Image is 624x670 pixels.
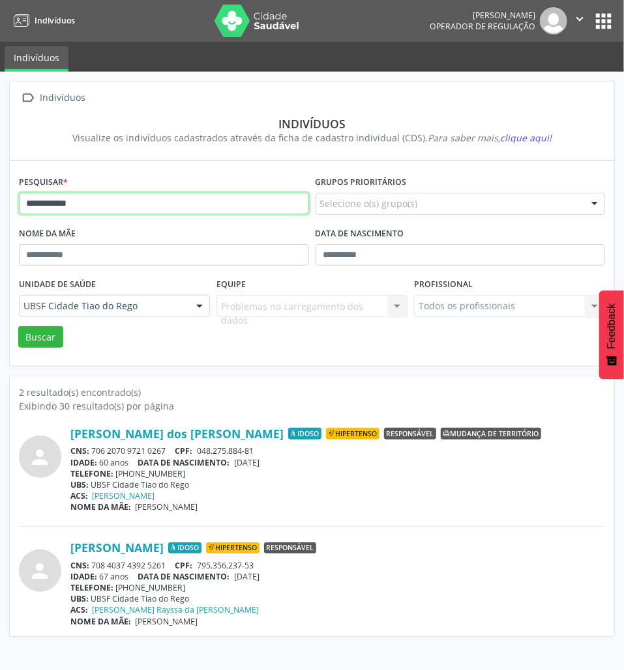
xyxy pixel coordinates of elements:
span: NOME DA MÃE: [70,501,131,512]
label: Pesquisar [19,173,68,193]
span: [DATE] [234,457,260,468]
span: DATA DE NASCIMENTO: [138,571,230,582]
span: NOME DA MÃE: [70,616,131,627]
span: 795.356.237-53 [197,560,254,571]
div: 706 2070 9721 0267 [70,445,605,456]
span: Feedback [606,303,617,349]
span: Hipertenso [206,542,260,554]
span: TELEFONE: [70,468,113,479]
span: CNS: [70,445,89,456]
span: ACS: [70,604,88,615]
a: [PERSON_NAME] [93,490,155,501]
i: person [29,559,52,583]
div: [PERSON_NAME] [430,10,535,21]
span: Operador de regulação [430,21,535,32]
i: person [29,445,52,469]
button: Buscar [18,326,63,348]
label: Unidade de saúde [19,275,96,295]
span: IDADE: [70,457,97,468]
div: 67 anos [70,571,605,582]
label: Nome da mãe [19,224,76,244]
span: Hipertenso [326,428,379,440]
button:  [567,7,592,35]
div: 708 4037 4392 5261 [70,560,605,571]
span: Responsável [264,542,316,554]
span: UBS: [70,479,89,490]
span: Mudança de território [441,428,541,440]
span: Idoso [168,542,201,554]
label: Grupos prioritários [316,173,407,193]
i:  [572,12,587,26]
span: CPF: [175,445,193,456]
span: CPF: [175,560,193,571]
span: Idoso [288,428,321,440]
a: Indivíduos [9,10,75,31]
span: Selecione o(s) grupo(s) [320,197,418,210]
div: Indivíduos [28,117,596,131]
span: [PERSON_NAME] [136,616,198,627]
span: IDADE: [70,571,97,582]
button: apps [592,10,615,33]
div: Indivíduos [38,89,88,107]
span: TELEFONE: [70,582,113,593]
i: Para saber mais, [428,132,552,144]
a: [PERSON_NAME] Rayssa da [PERSON_NAME] [93,604,260,615]
label: Equipe [216,275,246,295]
div: UBSF Cidade Tiao do Rego [70,593,605,604]
button: Feedback - Mostrar pesquisa [599,290,624,379]
div: Exibindo 30 resultado(s) por página [19,399,605,413]
a: [PERSON_NAME] dos [PERSON_NAME] [70,426,284,441]
a: Indivíduos [5,46,68,72]
span: CNS: [70,560,89,571]
img: img [540,7,567,35]
a: [PERSON_NAME] [70,540,164,555]
div: [PHONE_NUMBER] [70,468,605,479]
span: Responsável [384,428,436,440]
span: [PERSON_NAME] [136,501,198,512]
div: 60 anos [70,457,605,468]
span: ACS: [70,490,88,501]
div: [PHONE_NUMBER] [70,582,605,593]
span: UBS: [70,593,89,604]
span: [DATE] [234,571,260,582]
label: Profissional [414,275,473,295]
span: DATA DE NASCIMENTO: [138,457,230,468]
div: UBSF Cidade Tiao do Rego [70,479,605,490]
span: UBSF Cidade Tiao do Rego [23,300,183,313]
span: clique aqui! [500,132,552,144]
a:  Indivíduos [19,89,88,107]
div: 2 resultado(s) encontrado(s) [19,385,605,399]
div: Visualize os indivíduos cadastrados através da ficha de cadastro individual (CDS). [28,131,596,145]
span: Indivíduos [35,15,75,26]
span: 048.275.884-81 [197,445,254,456]
i:  [19,89,38,107]
label: Data de nascimento [316,224,404,244]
